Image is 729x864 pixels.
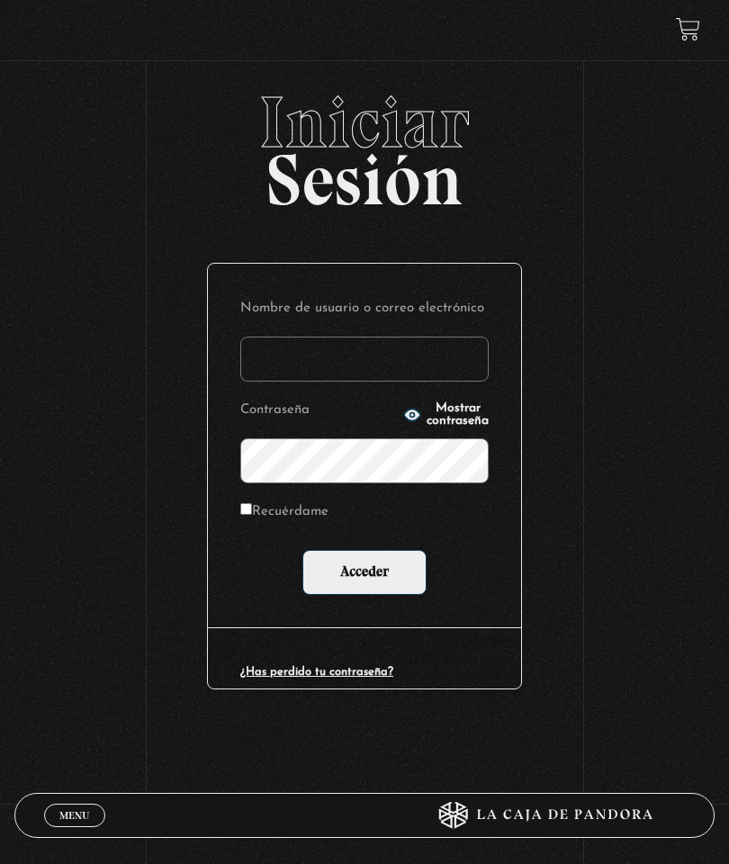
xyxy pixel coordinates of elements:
button: Mostrar contraseña [403,402,489,427]
label: Recuérdame [240,499,328,526]
h2: Sesión [14,86,715,202]
a: View your shopping cart [676,17,700,41]
input: Recuérdame [240,503,252,515]
label: Contraseña [240,398,398,424]
input: Acceder [302,550,427,595]
span: Cerrar [53,825,95,838]
span: Iniciar [14,86,715,158]
span: Menu [59,810,89,821]
a: ¿Has perdido tu contraseña? [240,666,393,678]
label: Nombre de usuario o correo electrónico [240,296,489,322]
span: Mostrar contraseña [427,402,489,427]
